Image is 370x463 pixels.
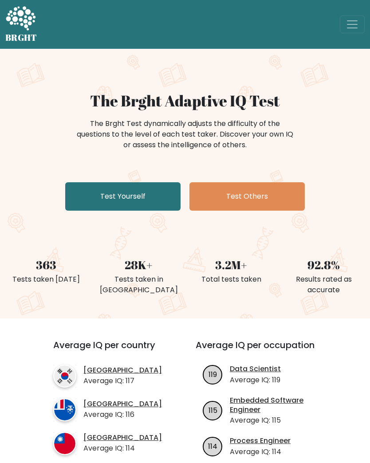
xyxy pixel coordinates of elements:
[230,375,281,385] p: Average IQ: 119
[98,257,180,274] div: 28K+
[230,396,327,415] a: Embedded Software Engineer
[230,415,327,426] p: Average IQ: 115
[5,257,87,274] div: 363
[283,257,365,274] div: 92.8%
[53,398,76,421] img: country
[5,4,37,45] a: BRGHT
[5,91,365,110] h1: The Brght Adaptive IQ Test
[190,274,272,285] div: Total tests taken
[230,447,291,457] p: Average IQ: 114
[208,441,217,451] text: 114
[189,182,305,211] a: Test Others
[53,340,164,361] h3: Average IQ per country
[83,433,162,443] a: [GEOGRAPHIC_DATA]
[53,365,76,388] img: country
[98,274,180,295] div: Tests taken in [GEOGRAPHIC_DATA]
[5,274,87,285] div: Tests taken [DATE]
[74,118,296,150] div: The Brght Test dynamically adjusts the difficulty of the questions to the level of each test take...
[209,405,217,416] text: 115
[5,32,37,43] h5: BRGHT
[230,365,281,374] a: Data Scientist
[283,274,365,295] div: Results rated as accurate
[65,182,181,211] a: Test Yourself
[190,257,272,274] div: 3.2M+
[83,409,162,420] p: Average IQ: 116
[230,436,291,446] a: Process Engineer
[83,400,162,409] a: [GEOGRAPHIC_DATA]
[209,369,217,380] text: 119
[196,340,327,361] h3: Average IQ per occupation
[83,366,162,375] a: [GEOGRAPHIC_DATA]
[83,376,162,386] p: Average IQ: 117
[53,432,76,455] img: country
[83,443,162,454] p: Average IQ: 114
[340,16,365,33] button: Toggle navigation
